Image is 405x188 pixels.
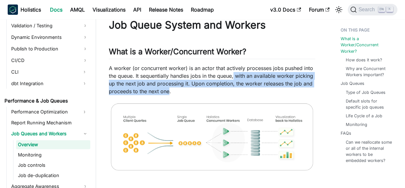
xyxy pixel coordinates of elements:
[79,78,90,89] button: Expand sidebar category 'dbt Integration'
[16,140,90,149] a: Overview
[9,107,79,117] a: Performance Optimization
[305,4,333,15] a: Forum
[3,96,90,105] a: Performance & Job Queues
[346,113,382,119] a: Life Cycle of a Job
[79,107,90,117] button: Expand sidebar category 'Performance Optimization'
[357,7,379,13] span: Search
[9,67,79,77] a: CLI
[386,6,393,12] kbd: K
[145,4,187,15] a: Release Notes
[334,4,344,15] button: Switch between dark and light mode (currently light mode)
[109,47,315,59] h2: What is a Worker/Concurrent Worker?
[341,36,395,54] a: What is a Worker/Concurrent Worker?
[46,4,66,15] a: Docs
[9,55,90,66] a: CI/CD
[79,67,90,77] button: Expand sidebar category 'CLI'
[346,66,392,78] a: Why are Concurrent Workers important?
[20,6,41,13] b: Holistics
[89,4,129,15] a: Visualizations
[348,4,397,15] button: Search (Ctrl+K)
[16,150,90,159] a: Monitoring
[16,171,90,180] a: Job de-duplication
[9,118,90,127] a: Report Running Mechanism
[9,21,90,31] a: Validation / Testing
[346,89,385,95] a: Type of Job Queues
[66,4,89,15] a: AMQL
[9,78,79,89] a: dbt Integration
[187,4,218,15] a: Roadmap
[346,139,392,164] a: Can we reallocate some or all of the internal workers to be embedded workers?
[9,44,90,54] a: Publish to Production
[9,129,90,139] a: Job Queues and Workers
[8,4,18,15] img: Holistics
[346,121,367,128] a: Monitoring
[109,19,315,31] h1: Job Queue System and Workers
[346,98,392,110] a: Default slots for specific job queues
[9,32,90,42] a: Dynamic Environments
[266,4,305,15] a: v3.0 Docs
[129,4,145,15] a: API
[341,130,351,136] a: FAQs
[16,161,90,170] a: Job controls
[341,80,364,86] a: Job Queues
[109,64,315,95] p: A worker (or concurrent worker) is an actor that actively processes jobs pushed into the queue. I...
[346,57,382,63] a: How does it work?
[8,4,41,15] a: HolisticsHolistics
